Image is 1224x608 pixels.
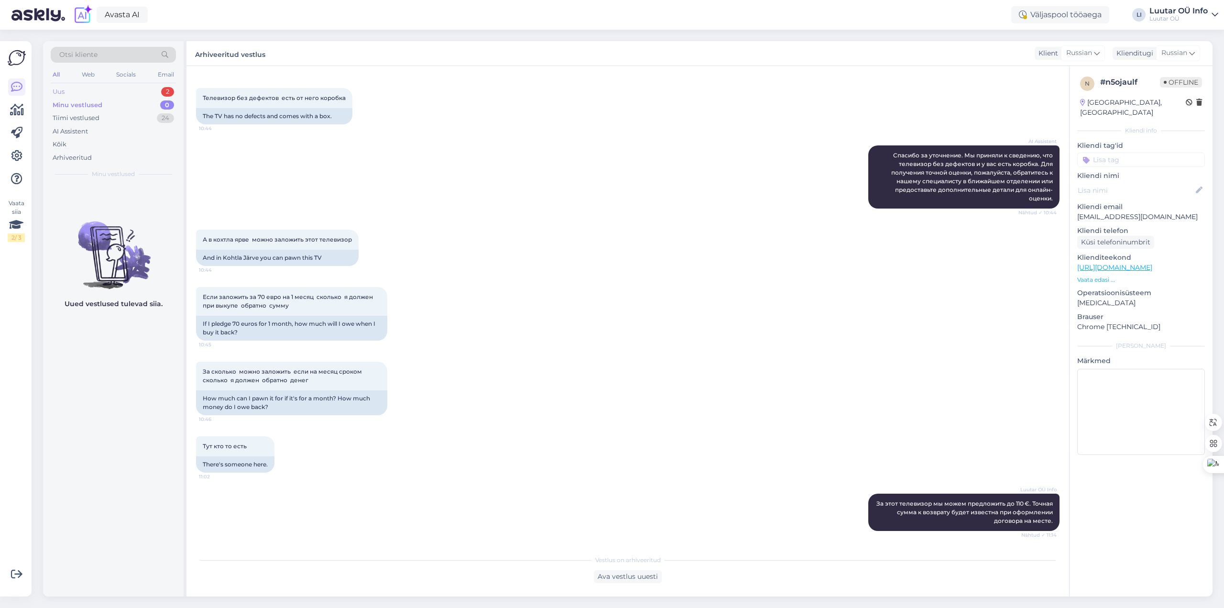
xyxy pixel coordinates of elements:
[1077,171,1205,181] p: Kliendi nimi
[1011,6,1109,23] div: Väljaspool tööaega
[1149,7,1208,15] div: Luutar OÜ Info
[1077,202,1205,212] p: Kliendi email
[43,204,184,290] img: No chats
[196,390,387,415] div: How much can I pawn it for if it's for a month? How much money do I owe back?
[1077,288,1205,298] p: Operatsioonisüsteem
[53,100,102,110] div: Minu vestlused
[203,368,363,384] span: За сколько можно заложить если на месяц сроком сколько я должен обратно денег
[199,473,235,480] span: 11:02
[8,199,25,242] div: Vaata siia
[161,87,174,97] div: 2
[51,68,62,81] div: All
[1077,153,1205,167] input: Lisa tag
[199,341,235,348] span: 10:45
[203,236,352,243] span: А в кохтла ярве можно заложить этот телевизор
[59,50,98,60] span: Otsi kliente
[196,108,352,124] div: The TV has no defects and comes with a box.
[53,153,92,163] div: Arhiveeritud
[203,442,247,450] span: Тут кто то есть
[1077,226,1205,236] p: Kliendi telefon
[203,293,376,309] span: Если заложить за 70 евро на 1 месяц сколько я должен при выкупе обратно сумму
[196,316,387,341] div: If I pledge 70 euros for 1 month, how much will I owe when I buy it back?
[53,113,99,123] div: Tiimi vestlused
[8,233,25,242] div: 2 / 3
[195,47,265,60] label: Arhiveeritud vestlus
[1035,48,1058,58] div: Klient
[1077,253,1205,263] p: Klienditeekond
[1077,263,1152,272] a: [URL][DOMAIN_NAME]
[196,250,359,266] div: And in Kohtla Järve you can pawn this TV
[65,299,163,309] p: Uued vestlused tulevad siia.
[1149,7,1218,22] a: Luutar OÜ InfoLuutar OÜ
[156,68,176,81] div: Email
[97,7,148,23] a: Avasta AI
[53,127,88,136] div: AI Assistent
[157,113,174,123] div: 24
[203,94,346,101] span: Телевизор без дефектов есть от него коробка
[1100,77,1160,88] div: # n5ojaulf
[1020,486,1057,493] span: Luutar OÜ Info
[1018,209,1057,216] span: Nähtud ✓ 10:44
[1077,356,1205,366] p: Märkmed
[1077,126,1205,135] div: Kliendi info
[53,87,65,97] div: Uus
[1077,322,1205,332] p: Chrome [TECHNICAL_ID]
[199,266,235,274] span: 10:44
[1160,77,1202,88] span: Offline
[1161,48,1187,58] span: Russian
[114,68,138,81] div: Socials
[53,140,66,149] div: Kõik
[1077,312,1205,322] p: Brauser
[1113,48,1153,58] div: Klienditugi
[1066,48,1092,58] span: Russian
[199,125,235,132] span: 10:44
[1149,15,1208,22] div: Luutar OÜ
[196,456,274,473] div: There's someone here.
[1077,276,1205,284] p: Vaata edasi ...
[1021,531,1057,539] span: Nähtud ✓ 11:14
[1078,185,1194,196] input: Lisa nimi
[73,5,93,25] img: explore-ai
[1077,141,1205,151] p: Kliendi tag'id
[1132,8,1146,22] div: LI
[1021,138,1057,145] span: AI Assistent
[594,570,662,583] div: Ava vestlus uuesti
[92,170,135,178] span: Minu vestlused
[1080,98,1186,118] div: [GEOGRAPHIC_DATA], [GEOGRAPHIC_DATA]
[199,416,235,423] span: 10:46
[8,49,26,67] img: Askly Logo
[1085,80,1090,87] span: n
[595,556,661,564] span: Vestlus on arhiveeritud
[876,500,1054,524] span: За этот телевизор мы можем предложить до 110 €. Точная сумма к возврату будет известна при оформл...
[160,100,174,110] div: 0
[1077,212,1205,222] p: [EMAIL_ADDRESS][DOMAIN_NAME]
[1077,298,1205,308] p: [MEDICAL_DATA]
[1077,236,1154,249] div: Küsi telefoninumbrit
[1077,342,1205,350] div: [PERSON_NAME]
[80,68,97,81] div: Web
[891,152,1054,202] span: Спасибо за уточнение. Мы приняли к сведению, что телевизор без дефектов и у вас есть коробка. Для...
